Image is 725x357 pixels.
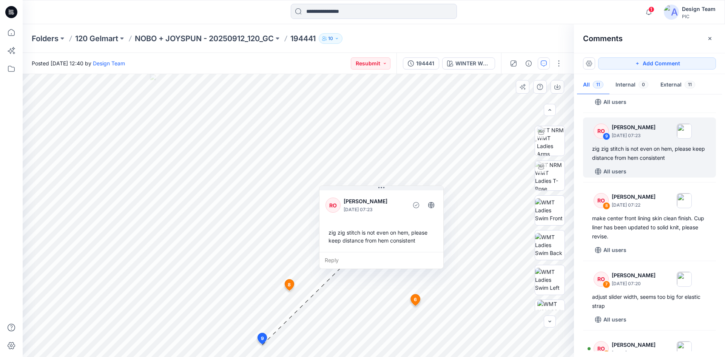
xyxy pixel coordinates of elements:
span: 6 [414,296,417,303]
div: PIC [682,14,716,19]
p: 194441 [290,33,316,44]
div: Reply [319,252,443,269]
div: adjust slider width, seems too big for elastic strap [592,292,707,311]
a: 120 Gelmart [75,33,118,44]
p: 10 [328,34,333,43]
button: All [577,76,609,95]
button: 10 [319,33,342,44]
p: [PERSON_NAME] [612,271,656,280]
span: 8 [288,281,291,288]
div: RO [594,193,609,208]
span: 11 [685,81,695,88]
p: [PERSON_NAME] [612,340,656,349]
span: 0 [639,81,648,88]
a: Folders [32,33,59,44]
button: Add Comment [598,57,716,70]
button: All users [592,96,629,108]
span: 1 [648,6,654,12]
button: WINTER WHITE [442,57,495,70]
p: [DATE] 07:20 [612,280,656,287]
p: [DATE] 07:20 [612,349,656,357]
div: 9 [603,133,610,140]
button: All users [592,244,629,256]
p: All users [603,246,626,255]
p: [DATE] 07:23 [612,132,656,139]
button: 194441 [403,57,439,70]
p: All users [603,167,626,176]
p: [DATE] 07:23 [344,206,405,213]
div: RO [594,124,609,139]
div: 194441 [416,59,434,68]
p: [PERSON_NAME] [612,123,656,132]
div: make center front lining skin clean finish. Cup liner has been updated to solid knit, please revise. [592,214,707,241]
div: 7 [603,281,610,288]
img: TT NRM WMT Ladies Arms Down [537,126,565,156]
button: Internal [609,76,654,95]
a: Design Team [93,60,125,66]
span: 11 [593,81,603,88]
div: Design Team [682,5,716,14]
p: [DATE] 07:22 [612,201,656,209]
img: WMT NRM BRA TOP GHOST [537,300,565,329]
button: All users [592,165,629,178]
img: WMT Ladies Swim Front [535,198,565,222]
p: All users [603,97,626,107]
img: WMT Ladies Swim Back [535,233,565,257]
img: TT NRM WMT Ladies T-Pose [535,161,565,190]
div: RO [594,272,609,287]
button: All users [592,314,629,326]
a: NOBO + JOYSPUN - 20250912_120_GC [135,33,274,44]
button: Details [523,57,535,70]
div: WINTER WHITE [455,59,490,68]
img: avatar [664,5,679,20]
div: RO [325,198,341,213]
div: RO [594,341,609,356]
div: zig zig stitch is not even on hem, please keep distance from hem consistent [325,226,437,247]
span: 9 [261,335,264,342]
div: zig zig stitch is not even on hem, please keep distance from hem consistent [592,144,707,162]
button: External [654,76,701,95]
p: All users [603,315,626,324]
h2: Comments [583,34,623,43]
img: WMT Ladies Swim Left [535,268,565,292]
p: [PERSON_NAME] [612,192,656,201]
span: Posted [DATE] 12:40 by [32,59,125,67]
div: 8 [603,202,610,210]
p: [PERSON_NAME] [344,197,405,206]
